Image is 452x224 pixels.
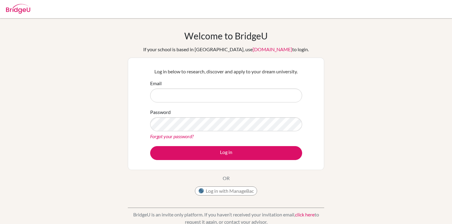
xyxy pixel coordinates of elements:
[150,133,194,139] a: Forgot your password?
[253,46,292,52] a: [DOMAIN_NAME]
[150,68,302,75] p: Log in below to research, discover and apply to your dream university.
[223,175,230,182] p: OR
[150,109,171,116] label: Password
[6,4,30,14] img: Bridge-U
[195,186,257,196] button: Log in with ManageBac
[143,46,309,53] div: If your school is based in [GEOGRAPHIC_DATA], use to login.
[295,212,315,217] a: click here
[184,30,268,41] h1: Welcome to BridgeU
[150,146,302,160] button: Log in
[150,80,162,87] label: Email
